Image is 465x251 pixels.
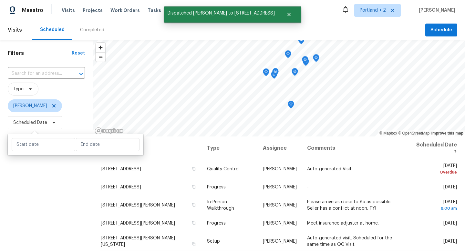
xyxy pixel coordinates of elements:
[207,185,226,189] span: Progress
[443,239,457,244] span: [DATE]
[191,184,197,190] button: Copy Address
[414,205,457,212] div: 8:00 am
[271,71,277,81] div: Map marker
[414,200,457,212] span: [DATE]
[96,52,105,62] button: Zoom out
[96,43,105,52] button: Zoom in
[263,185,297,189] span: [PERSON_NAME]
[360,7,386,14] span: Portland + 2
[110,7,140,14] span: Work Orders
[285,50,291,60] div: Map marker
[307,167,352,171] span: Auto-generated Visit
[80,27,104,33] div: Completed
[414,169,457,176] div: Overdue
[307,221,379,226] span: Meet insurance adjuster at home.
[409,136,457,160] th: Scheduled Date ↑
[313,54,319,64] div: Map marker
[93,40,465,136] canvas: Map
[8,50,72,56] h1: Filters
[13,119,47,126] span: Scheduled Date
[101,167,141,171] span: [STREET_ADDRESS]
[302,56,308,66] div: Map marker
[72,50,85,56] div: Reset
[191,241,197,247] button: Copy Address
[430,26,452,34] span: Schedule
[307,200,391,211] span: Please arrive as close to 8a as possible. Seller has a conflict at noon. TY!
[443,185,457,189] span: [DATE]
[207,221,226,226] span: Progress
[96,53,105,62] span: Zoom out
[207,167,240,171] span: Quality Control
[263,203,297,207] span: [PERSON_NAME]
[22,7,43,14] span: Maestro
[379,131,397,136] a: Mapbox
[307,236,392,247] span: Auto-generated visit. Scheduled for the same time as QC Visit.
[298,36,305,46] div: Map marker
[101,185,141,189] span: [STREET_ADDRESS]
[202,136,258,160] th: Type
[76,138,139,151] input: End date
[40,26,65,33] div: Scheduled
[12,138,75,151] input: Start date
[101,236,175,247] span: [STREET_ADDRESS][PERSON_NAME][US_STATE]
[148,8,161,13] span: Tasks
[207,200,234,211] span: In-Person Walkthrough
[77,69,86,78] button: Open
[263,167,297,171] span: [PERSON_NAME]
[8,69,67,79] input: Search for an address...
[191,202,197,208] button: Copy Address
[83,7,103,14] span: Projects
[272,68,279,78] div: Map marker
[95,127,123,135] a: Mapbox homepage
[443,221,457,226] span: [DATE]
[101,203,175,207] span: [STREET_ADDRESS][PERSON_NAME]
[191,166,197,172] button: Copy Address
[101,221,175,226] span: [STREET_ADDRESS][PERSON_NAME]
[416,7,455,14] span: [PERSON_NAME]
[263,239,297,244] span: [PERSON_NAME]
[8,23,22,37] span: Visits
[207,239,220,244] span: Setup
[431,131,463,136] a: Improve this map
[191,220,197,226] button: Copy Address
[13,86,24,92] span: Type
[292,68,298,78] div: Map marker
[13,103,47,109] span: [PERSON_NAME]
[164,6,278,20] span: Dispatched [PERSON_NAME] to [STREET_ADDRESS]
[100,136,202,160] th: Address
[258,136,302,160] th: Assignee
[414,164,457,176] span: [DATE]
[307,185,309,189] span: -
[263,221,297,226] span: [PERSON_NAME]
[263,68,269,78] div: Map marker
[62,7,75,14] span: Visits
[425,24,457,37] button: Schedule
[302,136,409,160] th: Comments
[278,8,300,21] button: Close
[398,131,429,136] a: OpenStreetMap
[288,101,294,111] div: Map marker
